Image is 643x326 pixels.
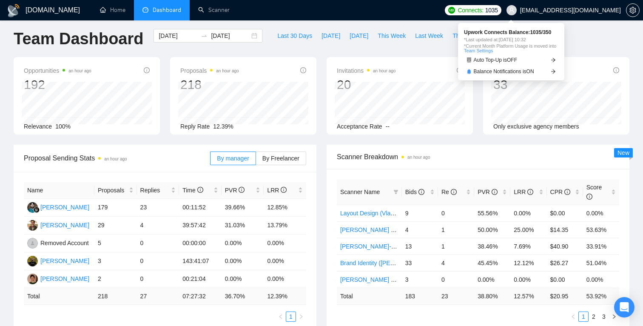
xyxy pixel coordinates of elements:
td: 00:21:04 [179,270,222,288]
td: 33.91% [583,238,619,255]
a: [PERSON_NAME] Conversion [340,276,421,283]
span: right [612,314,617,319]
td: 36.70 % [222,288,264,305]
a: MI[PERSON_NAME] [27,203,89,210]
a: Team Settings [464,48,493,53]
div: [PERSON_NAME] [40,220,89,230]
input: Start date [159,31,197,40]
input: End date [211,31,250,40]
div: [PERSON_NAME] [40,203,89,212]
span: Proposals [180,66,239,76]
td: 55.56% [474,205,510,221]
span: info-circle [197,187,203,193]
li: 3 [599,312,609,322]
td: Total [24,288,94,305]
span: Dashboard [153,6,181,14]
span: Reply Rate [180,123,210,130]
div: [PERSON_NAME] [40,256,89,266]
button: left [568,312,578,322]
div: Open Intercom Messenger [614,297,634,317]
a: 2 [589,312,598,321]
li: 2 [589,312,599,322]
span: info-circle [613,67,619,73]
img: upwork-logo.png [448,7,455,14]
span: user [509,7,515,13]
span: Last Week [415,31,443,40]
span: info-circle [418,189,424,195]
div: 192 [24,77,91,93]
td: 39:57:42 [179,217,222,234]
img: MI [27,202,38,213]
td: 3 [94,252,137,270]
span: LRR [267,187,287,194]
td: 9 [402,205,438,221]
span: info-circle [492,189,498,195]
span: Replies [140,186,170,195]
span: left [278,314,283,319]
td: 38.80 % [474,288,510,304]
span: arrow-right [551,57,556,63]
span: [DATE] [321,31,340,40]
td: 0 [137,234,179,252]
img: logo [7,4,20,17]
li: Previous Page [276,312,286,322]
a: searchScanner [198,6,230,14]
td: 0 [438,205,474,221]
td: 0.00% [222,252,264,270]
td: 0.00% [510,205,546,221]
span: New [617,149,629,156]
span: swap-right [201,32,208,39]
span: By manager [217,155,249,162]
td: 23 [438,288,474,304]
td: 7.69% [510,238,546,255]
button: right [609,312,619,322]
td: 0.00% [264,234,306,252]
a: FE[PERSON_NAME] [27,221,89,228]
span: Connects: [458,6,483,15]
th: Replies [137,182,179,199]
li: Next Page [296,312,306,322]
button: Last 30 Days [273,29,317,43]
td: 07:27:32 [179,288,222,305]
span: info-circle [451,189,457,195]
span: *Last updated at: [DATE] 10:32 [464,37,558,42]
td: 00:11:52 [179,199,222,217]
div: 218 [180,77,239,93]
td: 25.00% [510,221,546,238]
td: 12.85% [264,199,306,217]
time: an hour ago [68,69,91,73]
button: Last Week [410,29,448,43]
span: info-circle [281,187,287,193]
td: 4 [402,221,438,238]
span: Balance Notifications is ON [474,69,534,74]
td: 143:41:07 [179,252,222,270]
time: an hour ago [407,155,430,160]
span: LRR [514,189,533,195]
td: 39.66% [222,199,264,217]
span: info-circle [239,187,245,193]
a: [PERSON_NAME] consent [340,226,412,233]
td: 0 [438,271,474,288]
a: [PERSON_NAME]-Side [340,243,403,250]
li: Previous Page [568,312,578,322]
span: info-circle [457,67,463,73]
td: 0.00% [510,271,546,288]
td: 38.46% [474,238,510,255]
td: 00:00:00 [179,234,222,252]
span: dashboard [142,7,148,13]
span: to [201,32,208,39]
td: 0.00% [264,252,306,270]
td: 13.79% [264,217,306,234]
a: homeHome [100,6,125,14]
a: setting [626,7,640,14]
td: 1 [438,221,474,238]
span: -- [386,123,390,130]
img: IK [27,256,38,266]
span: info-circle [564,189,570,195]
span: Opportunities [24,66,91,76]
td: 29 [94,217,137,234]
span: filter [393,189,398,194]
td: 2 [94,270,137,288]
td: 0.00% [222,270,264,288]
